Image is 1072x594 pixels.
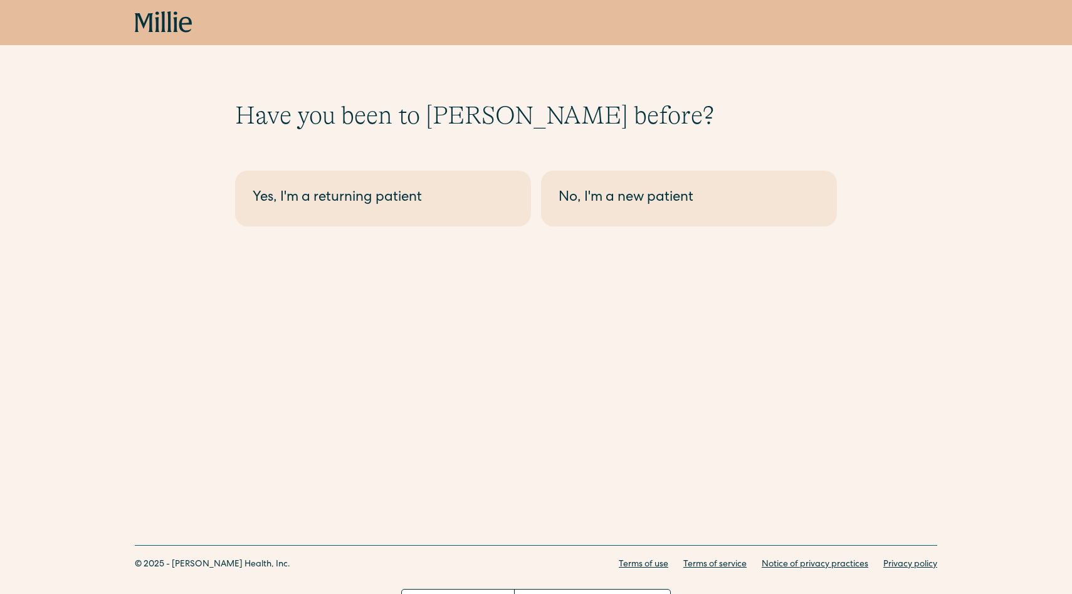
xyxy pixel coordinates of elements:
[135,558,290,571] div: © 2025 - [PERSON_NAME] Health, Inc.
[541,171,837,226] a: No, I'm a new patient
[683,558,747,571] a: Terms of service
[235,171,531,226] a: Yes, I'm a returning patient
[559,188,819,209] div: No, I'm a new patient
[235,100,837,130] h1: Have you been to [PERSON_NAME] before?
[619,558,668,571] a: Terms of use
[883,558,937,571] a: Privacy policy
[253,188,513,209] div: Yes, I'm a returning patient
[762,558,868,571] a: Notice of privacy practices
